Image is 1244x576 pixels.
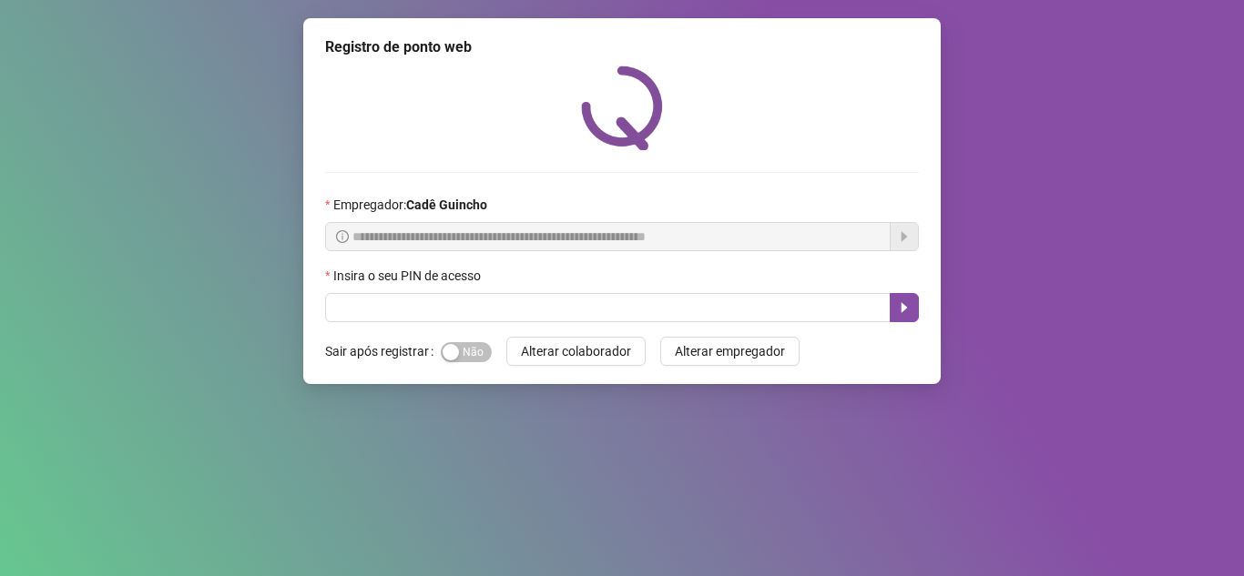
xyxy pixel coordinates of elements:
[897,300,912,315] span: caret-right
[521,341,631,361] span: Alterar colaborador
[506,337,646,366] button: Alterar colaborador
[675,341,785,361] span: Alterar empregador
[406,197,487,212] strong: Cadê Guincho
[325,266,493,286] label: Insira o seu PIN de acesso
[660,337,800,366] button: Alterar empregador
[336,230,349,243] span: info-circle
[581,66,663,150] img: QRPoint
[325,36,919,58] div: Registro de ponto web
[333,195,487,215] span: Empregador :
[325,337,441,366] label: Sair após registrar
